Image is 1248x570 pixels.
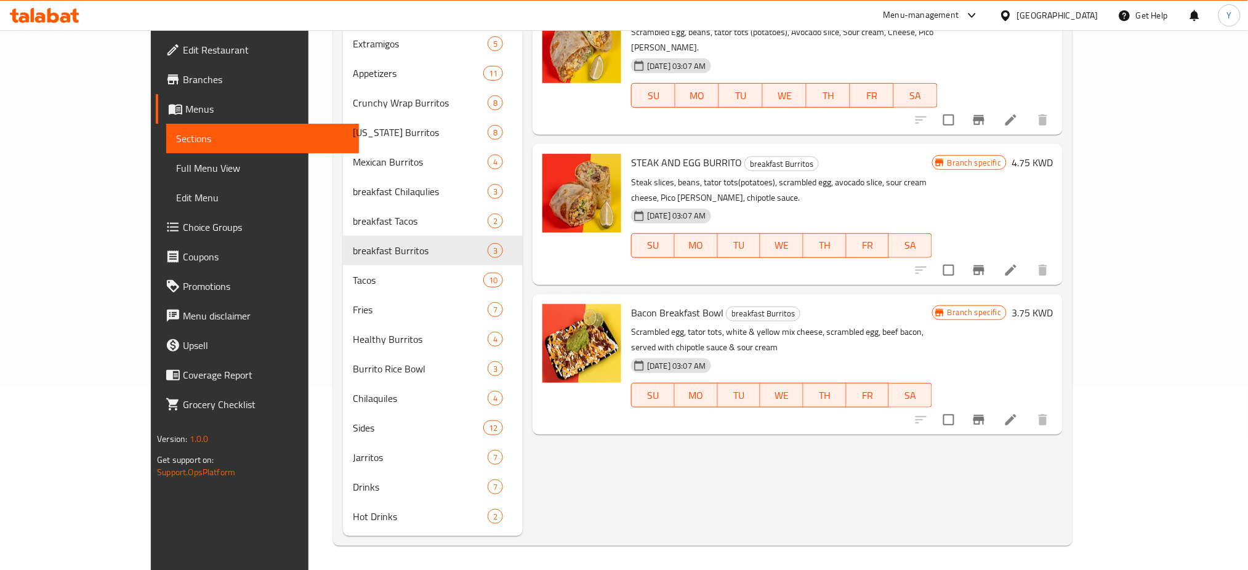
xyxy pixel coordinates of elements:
span: SU [637,87,670,105]
span: TU [723,387,756,404]
a: Menus [156,94,360,124]
img: EGG AND BEANS BURITO [542,4,621,83]
span: Mexican Burritos [353,155,488,169]
div: Drinks7 [343,472,523,502]
span: Menu disclaimer [183,308,350,323]
button: TH [803,233,847,258]
a: Coverage Report [156,360,360,390]
button: delete [1028,105,1058,135]
span: WE [765,236,799,254]
span: [DATE] 03:07 AM [642,210,711,222]
button: SU [631,83,675,108]
span: TH [811,87,845,105]
span: Branches [183,72,350,87]
span: [DATE] 03:07 AM [642,360,711,372]
span: Bacon Breakfast Bowl [631,303,723,322]
span: Select to update [936,107,962,133]
span: breakfast Tacos [353,214,488,228]
a: Sections [166,124,360,153]
div: Healthy Burritos4 [343,324,523,354]
span: Select to update [936,257,962,283]
span: Burrito Rice Bowl [353,361,488,376]
a: Choice Groups [156,212,360,242]
div: Drinks [353,480,488,494]
span: MO [680,87,714,105]
button: SU [631,233,675,258]
span: SA [894,387,927,404]
span: 7 [488,481,502,493]
span: SA [894,236,927,254]
a: Edit Restaurant [156,35,360,65]
div: items [488,450,503,465]
div: items [488,243,503,258]
span: Fries [353,302,488,317]
span: 3 [488,245,502,257]
div: items [483,66,503,81]
span: MO [680,236,713,254]
button: TH [803,383,847,407]
a: Upsell [156,331,360,360]
a: Edit Menu [166,183,360,212]
span: WE [765,387,799,404]
span: TU [723,236,756,254]
div: Extramigos5 [343,29,523,58]
span: 4 [488,393,502,404]
span: 7 [488,304,502,316]
span: Full Menu View [176,161,350,175]
a: Support.OpsPlatform [157,464,235,480]
div: items [488,391,503,406]
button: FR [850,83,894,108]
div: items [488,214,503,228]
span: SU [637,236,670,254]
button: delete [1028,405,1058,435]
button: WE [763,83,807,108]
span: Grocery Checklist [183,397,350,412]
a: Menu disclaimer [156,301,360,331]
span: Crunchy Wrap Burritos [353,95,488,110]
span: Tacos [353,273,483,287]
button: MO [675,233,718,258]
span: TH [808,236,842,254]
span: breakfast Chilaqulies [353,184,488,199]
span: Chilaquiles [353,391,488,406]
div: items [488,361,503,376]
span: WE [768,87,802,105]
a: Edit menu item [1004,412,1018,427]
div: items [488,184,503,199]
button: MO [675,383,718,407]
span: Coverage Report [183,367,350,382]
span: 12 [484,422,502,434]
div: items [488,36,503,51]
span: Edit Menu [176,190,350,205]
span: 11 [484,68,502,79]
button: SA [889,383,932,407]
span: 10 [484,275,502,286]
div: Chilaquiles4 [343,383,523,413]
span: FR [851,236,885,254]
div: Sides [353,420,483,435]
button: FR [847,383,890,407]
div: items [488,95,503,110]
button: WE [760,233,803,258]
h6: 3.75 KWD [1012,304,1053,321]
span: SU [637,387,670,404]
span: Sections [176,131,350,146]
span: 3 [488,186,502,198]
div: Hot Drinks [353,509,488,524]
span: 8 [488,127,502,138]
span: MO [680,387,713,404]
span: FR [851,387,885,404]
span: 4 [488,334,502,345]
div: breakfast Burritos [744,156,819,171]
span: 2 [488,215,502,227]
span: Y [1227,9,1232,22]
div: Jarritos7 [343,443,523,472]
button: TU [718,233,761,258]
button: TU [718,383,761,407]
div: items [483,273,503,287]
a: Coupons [156,242,360,271]
span: 7 [488,452,502,464]
span: 1.0.0 [189,431,208,447]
